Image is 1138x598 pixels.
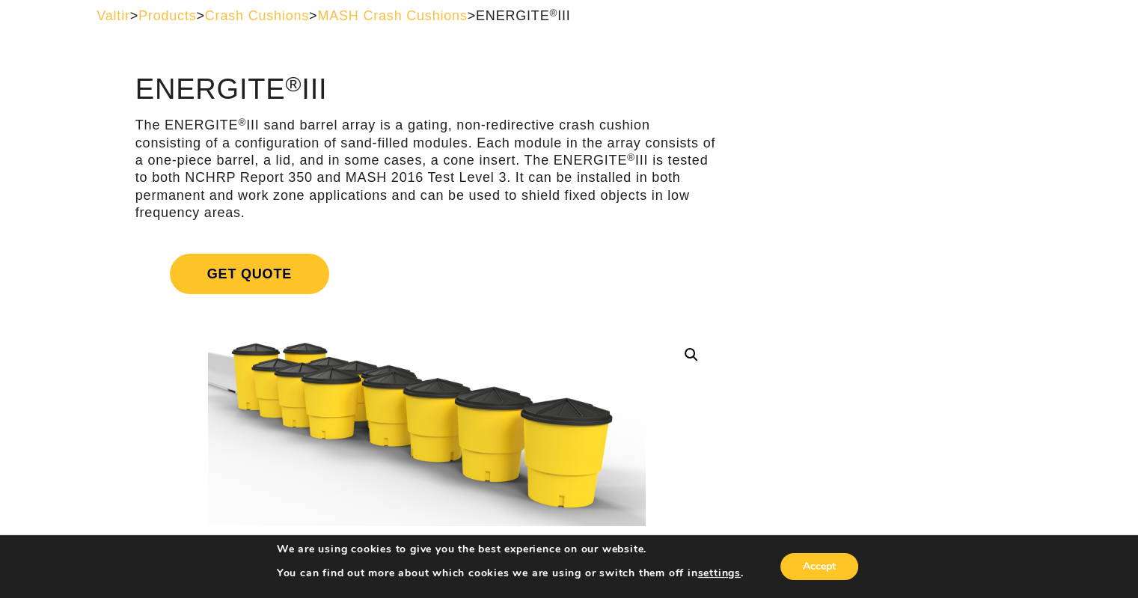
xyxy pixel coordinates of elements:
[317,8,467,23] a: MASH Crash Cushions
[135,236,718,312] a: Get Quote
[135,74,718,106] h1: ENERGITE III
[97,8,129,23] a: Valtir
[138,8,196,23] a: Products
[627,152,635,163] sup: ®
[549,7,557,19] sup: ®
[135,117,718,222] p: The ENERGITE III sand barrel array is a gating, non-redirective crash cushion consisting of a con...
[97,7,1041,25] div: > > > >
[205,8,309,23] a: Crash Cushions
[277,543,744,556] p: We are using cookies to give you the best experience on our website.
[697,567,740,580] button: settings
[780,553,858,580] button: Accept
[170,254,329,294] span: Get Quote
[277,567,744,580] p: You can find out more about which cookies we are using or switch them off in .
[285,72,302,96] sup: ®
[476,8,571,23] span: ENERGITE III
[238,117,246,128] sup: ®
